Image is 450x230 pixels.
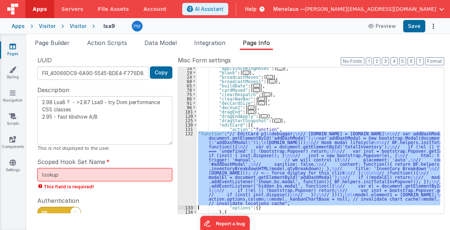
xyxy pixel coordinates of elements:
[373,57,380,65] button: 2
[35,39,70,46] span: Page Builder
[253,88,260,92] span: ...
[178,83,197,88] div: 65
[243,39,270,46] span: Page Info
[366,57,372,65] button: 1
[178,110,197,114] div: 101
[144,39,177,46] span: Data Model
[98,5,129,13] span: File Assets
[341,57,364,65] button: No Folds
[416,57,424,65] button: 7
[274,119,281,123] span: ...
[178,96,197,101] div: 86
[70,22,86,30] div: Visitor
[12,22,25,30] div: Apps
[261,114,267,118] span: ...
[37,196,79,205] span: Authentication
[390,57,398,65] button: 4
[33,5,47,13] span: Apps
[39,22,56,30] div: Visitor
[248,106,254,110] span: ...
[178,56,231,65] span: Misc Form settings
[178,118,197,123] div: 125
[37,183,172,190] span: This field is required!
[37,86,69,94] span: Description
[264,93,270,96] span: ...
[273,5,444,13] button: Menelaus — [PERSON_NAME][EMAIL_ADDRESS][DOMAIN_NAME]
[178,114,197,118] div: 120
[195,5,224,13] span: AI Assistant
[364,20,400,32] button: Preview
[61,5,83,13] span: Servers
[178,123,197,127] div: 130
[178,210,197,214] div: 134
[403,20,425,32] button: Save
[382,57,389,65] button: 3
[178,105,197,110] div: 96
[37,56,52,65] span: UUID
[194,39,225,46] span: Integration
[399,57,406,65] button: 5
[132,21,142,31] img: a12ed5ba5769bda9d2665f51d2850528
[178,70,197,75] div: 19
[408,57,415,65] button: 6
[178,66,197,70] div: 14
[178,88,197,92] div: 70
[253,84,260,88] span: ...
[103,23,115,29] h4: lsa9
[243,71,249,75] span: ...
[182,3,228,15] button: AI Assistant
[178,75,197,79] div: 24
[269,79,275,83] span: ...
[245,5,257,13] span: Help
[37,157,105,166] span: Scoped Hook Set Name
[178,92,197,96] div: 75
[178,131,197,205] div: 132
[178,205,197,210] div: 133
[273,5,305,13] span: Menelaus —
[178,101,197,105] div: 91
[178,127,197,131] div: 131
[178,79,197,83] div: 60
[248,110,254,114] span: ...
[258,97,265,101] span: ...
[425,57,444,65] button: Format
[266,75,273,79] span: ...
[258,101,265,105] span: ...
[150,66,172,79] button: Copy
[277,66,283,70] span: ...
[305,5,436,13] span: [PERSON_NAME][EMAIL_ADDRESS][DOMAIN_NAME]
[428,21,438,31] button: Options
[37,145,172,152] div: This is not displayed to the user.
[87,39,127,46] span: Action Scripts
